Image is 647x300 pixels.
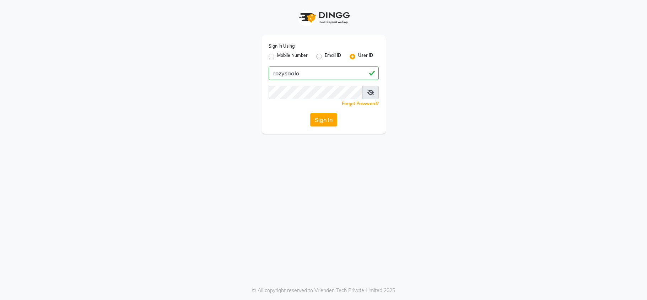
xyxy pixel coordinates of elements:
label: Sign In Using: [269,43,296,49]
label: Mobile Number [277,52,308,61]
input: Username [269,86,363,99]
a: Forgot Password? [342,101,379,106]
label: User ID [358,52,373,61]
img: logo1.svg [295,7,352,28]
button: Sign In [310,113,337,127]
input: Username [269,66,379,80]
label: Email ID [325,52,341,61]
